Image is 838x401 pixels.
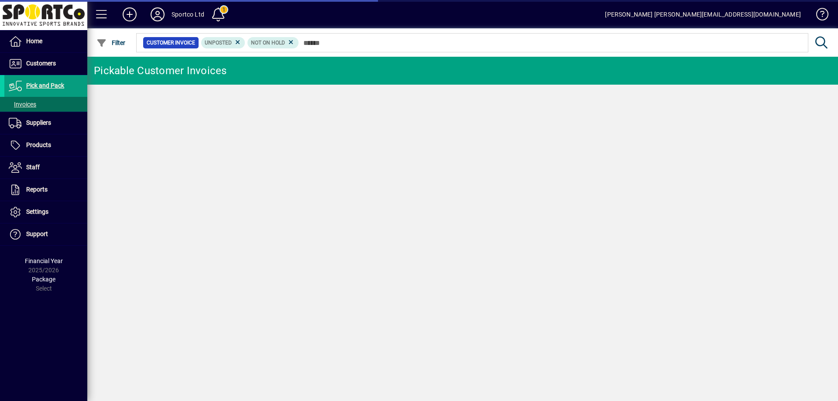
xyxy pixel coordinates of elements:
a: Customers [4,53,87,75]
a: Reports [4,179,87,201]
a: Suppliers [4,112,87,134]
div: Pickable Customer Invoices [94,64,227,78]
span: Customers [26,60,56,67]
span: Invoices [9,101,36,108]
button: Add [116,7,144,22]
span: Staff [26,164,40,171]
mat-chip: Customer Invoice Status: Unposted [201,37,245,48]
a: Home [4,31,87,52]
mat-chip: Hold Status: Not On Hold [247,37,299,48]
div: Sportco Ltd [172,7,204,21]
span: Package [32,276,55,283]
span: Products [26,141,51,148]
a: Settings [4,201,87,223]
span: Financial Year [25,257,63,264]
span: Home [26,38,42,45]
span: Not On Hold [251,40,285,46]
button: Filter [94,35,128,51]
span: Filter [96,39,126,46]
a: Products [4,134,87,156]
span: Settings [26,208,48,215]
span: Suppliers [26,119,51,126]
div: [PERSON_NAME] [PERSON_NAME][EMAIL_ADDRESS][DOMAIN_NAME] [605,7,801,21]
a: Support [4,223,87,245]
a: Knowledge Base [810,2,827,30]
a: Invoices [4,97,87,112]
span: Pick and Pack [26,82,64,89]
span: Reports [26,186,48,193]
a: Staff [4,157,87,178]
button: Profile [144,7,172,22]
span: Support [26,230,48,237]
span: Customer Invoice [147,38,195,47]
span: Unposted [205,40,232,46]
